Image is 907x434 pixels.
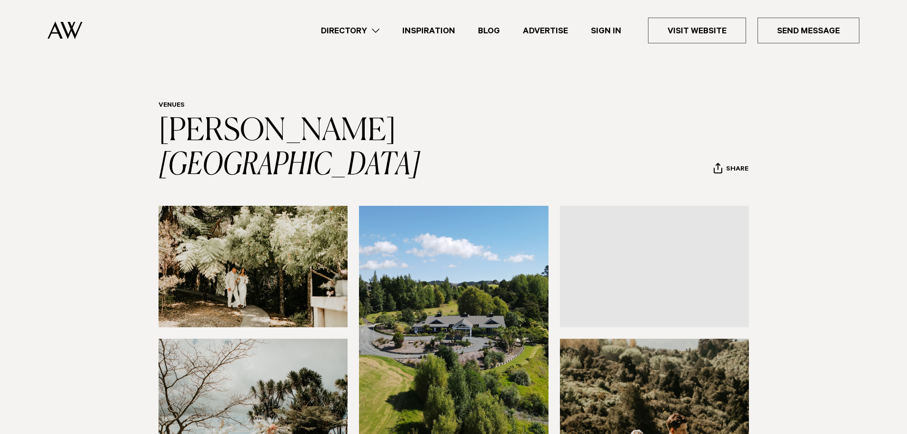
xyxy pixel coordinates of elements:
[159,102,185,110] a: Venues
[713,162,749,177] button: Share
[579,24,633,37] a: Sign In
[48,21,82,39] img: Auckland Weddings Logo
[511,24,579,37] a: Advertise
[757,18,859,43] a: Send Message
[726,165,748,174] span: Share
[391,24,467,37] a: Inspiration
[648,18,746,43] a: Visit Website
[467,24,511,37] a: Blog
[309,24,391,37] a: Directory
[159,116,420,181] a: [PERSON_NAME][GEOGRAPHIC_DATA]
